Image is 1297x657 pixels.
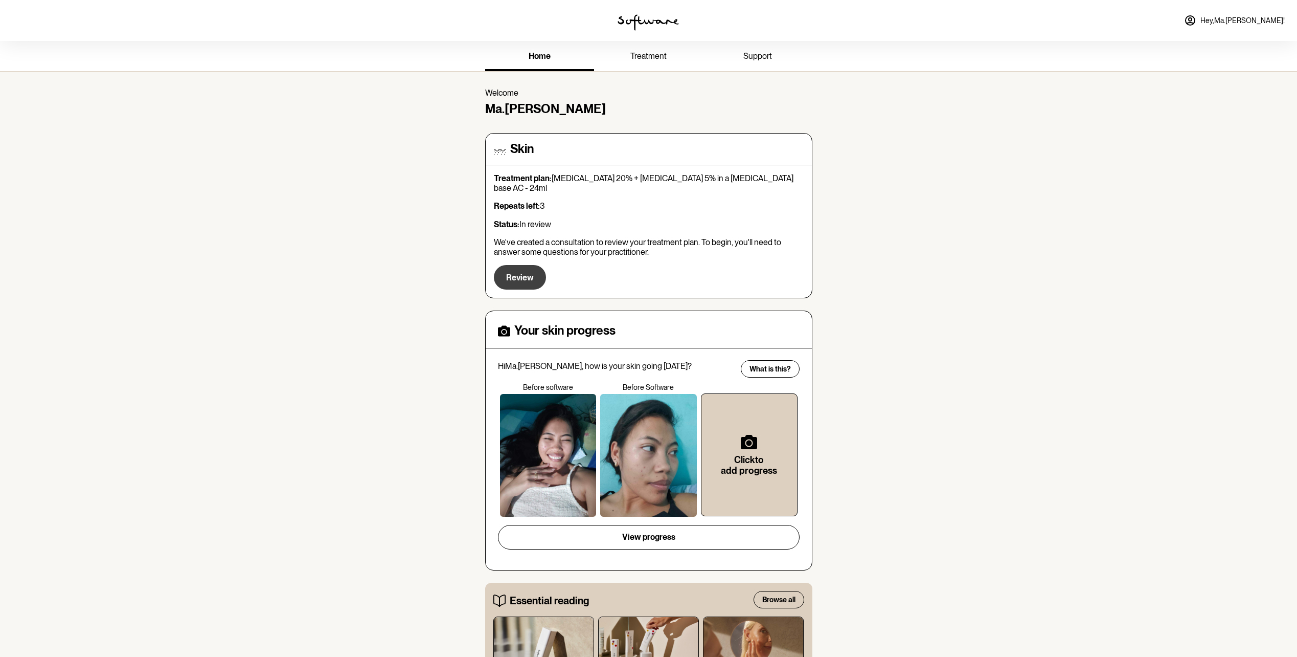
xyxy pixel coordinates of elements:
[598,383,699,392] p: Before Software
[630,51,667,61] span: treatment
[494,220,519,229] strong: Status:
[1200,16,1285,25] span: Hey, Ma.[PERSON_NAME] !
[494,220,804,229] p: In review
[1178,8,1291,33] a: Hey,Ma.[PERSON_NAME]!
[494,173,804,193] p: [MEDICAL_DATA] 20% + [MEDICAL_DATA] 5% in a [MEDICAL_DATA] base AC - 24ml
[529,51,551,61] span: home
[754,591,804,608] button: Browse all
[743,51,772,61] span: support
[703,43,812,71] a: support
[494,265,546,290] button: Review
[741,360,800,378] button: What is this?
[718,454,781,476] h6: Click to add progress
[594,43,703,71] a: treatment
[498,525,800,550] button: View progress
[510,595,589,607] h5: Essential reading
[498,361,734,371] p: Hi Ma.[PERSON_NAME] , how is your skin going [DATE]?
[498,383,599,392] p: Before software
[485,88,812,98] p: Welcome
[762,596,795,604] span: Browse all
[485,102,812,117] h4: Ma.[PERSON_NAME]
[494,173,552,183] strong: Treatment plan:
[494,201,540,211] strong: Repeats left:
[494,237,804,257] p: We've created a consultation to review your treatment plan. To begin, you'll need to answer some ...
[749,365,791,374] span: What is this?
[506,273,534,282] span: Review
[618,14,679,31] img: software logo
[514,323,616,338] h4: Your skin progress
[622,532,675,542] span: View progress
[485,43,594,71] a: home
[494,201,804,211] p: 3
[510,142,534,157] h4: Skin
